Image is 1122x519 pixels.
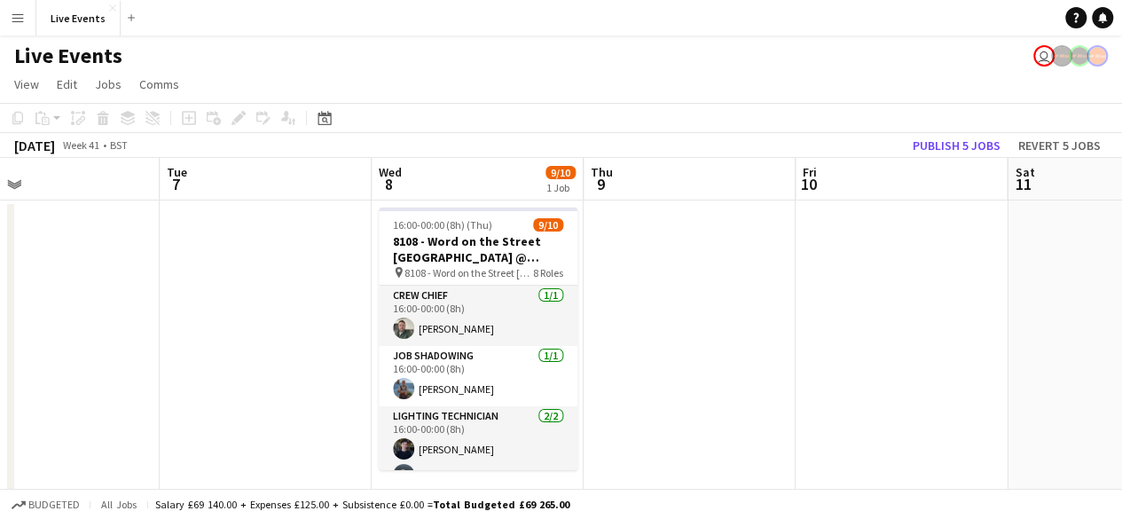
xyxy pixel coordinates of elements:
[155,498,569,511] div: Salary £69 140.00 + Expenses £125.00 + Subsistence £0.00 =
[1033,45,1055,67] app-user-avatar: Nadia Addada
[50,73,84,96] a: Edit
[14,76,39,92] span: View
[1011,134,1108,157] button: Revert 5 jobs
[88,73,129,96] a: Jobs
[433,498,569,511] span: Total Budgeted £69 265.00
[1087,45,1108,67] app-user-avatar: Alex Gill
[110,138,128,152] div: BST
[1051,45,1072,67] app-user-avatar: Production Managers
[139,76,179,92] span: Comms
[28,499,80,511] span: Budgeted
[14,43,122,69] h1: Live Events
[7,73,46,96] a: View
[95,76,122,92] span: Jobs
[98,498,140,511] span: All jobs
[9,495,82,515] button: Budgeted
[36,1,121,35] button: Live Events
[132,73,186,96] a: Comms
[14,137,55,154] div: [DATE]
[906,134,1008,157] button: Publish 5 jobs
[1069,45,1090,67] app-user-avatar: Production Managers
[57,76,77,92] span: Edit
